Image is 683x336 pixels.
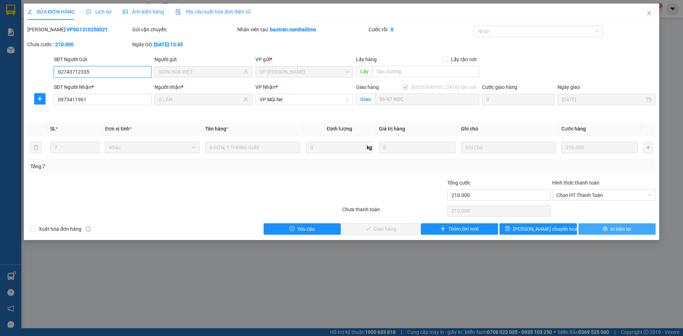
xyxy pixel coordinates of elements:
[68,15,125,23] div: bé My PT
[154,42,183,47] b: [DATE] 13:45
[109,142,195,153] span: Khác
[260,94,349,105] span: VP Mũi Né
[448,225,478,233] span: Thêm ĐH mới
[255,84,275,90] span: VP Nhận
[86,226,91,231] span: info-circle
[264,223,341,235] button: exclamation-circleYêu cầu
[499,223,577,235] button: save[PERSON_NAME] chuyển hoàn
[27,9,32,14] span: edit
[327,126,352,132] span: Định lượng
[30,162,264,170] div: Tổng: 7
[379,126,405,132] span: Giá trị hàng
[557,84,580,90] label: Ngày giao
[458,122,558,136] th: Ghi chú
[561,142,638,153] input: 0
[67,48,77,55] span: CC :
[356,84,379,90] span: Giao hàng
[54,83,152,91] div: SĐT Người Nhận
[36,225,84,233] span: Xuất hóa đơn hàng
[68,7,85,14] span: Nhận:
[290,226,295,232] span: exclamation-circle
[6,32,63,42] div: 0886856749
[610,225,631,233] span: In biên lai
[123,9,128,14] span: picture
[86,9,111,15] span: Lịch sử
[421,223,498,235] button: plusThêm ĐH mới
[154,55,252,63] div: Người gửi
[86,9,91,14] span: clock-circle
[105,126,132,132] span: Đơn vị tính
[379,142,455,153] input: 0
[356,57,377,62] span: Lấy hàng
[54,55,152,63] div: SĐT Người Gửi
[27,41,131,48] div: Chưa cước :
[408,83,479,91] span: [GEOGRAPHIC_DATA] tận nơi
[297,225,315,233] span: Yêu cầu
[243,69,248,74] span: user
[55,42,74,47] b: 210.000
[67,46,126,56] div: 60.000
[27,9,75,15] span: SỬA ĐƠN HÀNG
[270,27,316,32] b: baotran.namhailimo
[205,142,300,153] input: VD: Bàn, Ghế
[175,9,181,15] img: icon
[237,26,367,33] div: Nhân viên tạo:
[556,190,651,201] span: Chọn HT Thanh Toán
[260,66,349,77] span: VP Phạm Ngũ Lão
[447,180,471,186] span: Tổng cước
[482,84,517,90] label: Cước giao hàng
[448,55,479,63] span: Lấy tận nơi
[561,126,586,132] span: Cước hàng
[255,55,353,63] div: VP gửi
[369,26,472,33] div: Cước rồi :
[30,142,42,153] button: delete
[505,226,510,232] span: save
[366,142,373,153] span: kg
[175,9,250,15] span: Yêu cầu xuất hóa đơn điện tử
[461,142,556,153] input: Ghi Chú
[6,7,17,14] span: Gửi:
[341,206,446,218] div: Chưa thanh toán
[482,94,555,105] input: Cước giao hàng
[375,94,479,105] input: Giao tận nơi
[123,9,164,15] span: Ảnh kiện hàng
[243,97,248,102] span: user
[6,23,63,32] div: THẠNH
[552,180,599,186] label: Hình thức thanh toán
[132,41,236,48] div: Ngày GD:
[562,96,645,103] input: Ngày giao
[205,126,228,132] span: Tên hàng
[513,225,581,233] span: [PERSON_NAME] chuyển hoàn
[356,94,375,105] span: Giao
[159,96,242,103] input: Tên người nhận
[391,27,393,32] b: 0
[578,223,656,235] button: printerIn biên lai
[603,226,608,232] span: printer
[68,23,125,33] div: 02839255668
[6,6,63,23] div: VP [PERSON_NAME]
[440,226,445,232] span: plus
[35,96,45,102] span: plus
[68,6,125,15] div: VP Mũi Né
[646,10,652,16] span: close
[356,66,372,77] span: Lấy
[159,68,242,76] input: Tên người gửi
[154,83,252,91] div: Người nhận
[67,27,108,32] b: VPSG1310250021
[342,223,419,235] button: checkGiao hàng
[372,66,479,77] input: Dọc đường
[34,93,46,105] button: plus
[132,26,236,33] div: Gói vận chuyển:
[27,26,131,33] div: [PERSON_NAME]:
[50,126,56,132] span: SL
[644,142,653,153] button: plus
[639,4,659,23] button: Close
